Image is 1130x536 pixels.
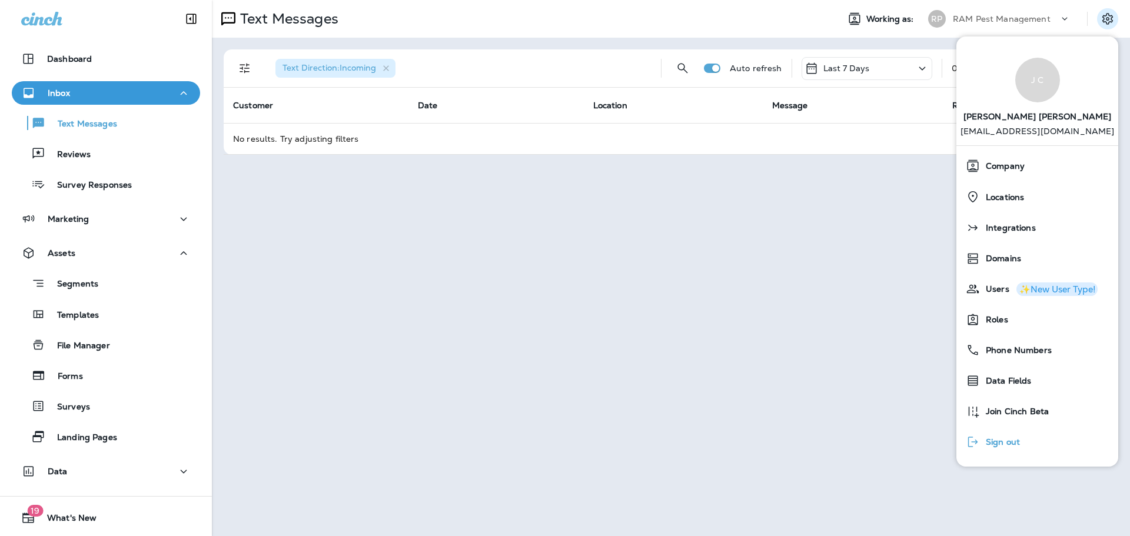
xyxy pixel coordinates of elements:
[12,47,200,71] button: Dashboard
[27,505,43,517] span: 19
[12,363,200,388] button: Forms
[46,371,83,382] p: Forms
[980,437,1020,447] span: Sign out
[952,64,968,73] div: 0 - 0
[275,59,395,78] div: Text Direction:Incoming
[45,432,117,444] p: Landing Pages
[866,14,916,24] span: Working as:
[12,460,200,483] button: Data
[1015,58,1060,102] div: J C
[956,335,1118,365] button: Phone Numbers
[953,14,1051,24] p: RAM Pest Management
[980,223,1036,233] span: Integrations
[961,338,1114,362] a: Phone Numbers
[980,315,1008,325] span: Roles
[45,402,90,413] p: Surveys
[233,56,257,80] button: Filters
[12,207,200,231] button: Marketing
[961,185,1114,209] a: Locations
[48,248,75,258] p: Assets
[961,369,1114,392] a: Data Fields
[956,151,1118,181] button: Company
[956,274,1118,304] button: Users✨New User Type!
[671,56,694,80] button: Search Messages
[12,271,200,296] button: Segments
[12,424,200,449] button: Landing Pages
[175,7,208,31] button: Collapse Sidebar
[45,149,91,161] p: Reviews
[418,100,438,111] span: Date
[956,427,1118,457] button: Sign out
[1019,285,1095,294] div: ✨New User Type!
[12,302,200,327] button: Templates
[772,100,808,111] span: Message
[961,247,1114,270] a: Domains
[956,365,1118,396] button: Data Fields
[12,332,200,357] button: File Manager
[12,81,200,105] button: Inbox
[730,64,782,73] p: Auto refresh
[12,111,200,135] button: Text Messages
[282,62,376,73] span: Text Direction : Incoming
[45,279,98,291] p: Segments
[956,46,1118,145] a: J C[PERSON_NAME] [PERSON_NAME] [EMAIL_ADDRESS][DOMAIN_NAME]
[961,308,1114,331] a: Roles
[224,123,1118,154] td: No results. Try adjusting filters
[956,304,1118,335] button: Roles
[952,100,983,111] span: Replied
[956,243,1118,274] button: Domains
[593,100,627,111] span: Location
[12,241,200,265] button: Assets
[961,277,1114,301] a: Users✨New User Type!
[12,506,200,530] button: 19What's New
[980,254,1021,264] span: Domains
[45,180,132,191] p: Survey Responses
[48,467,68,476] p: Data
[928,10,946,28] div: RP
[235,10,338,28] p: Text Messages
[980,284,1009,294] span: Users
[961,154,1114,178] a: Company
[47,54,92,64] p: Dashboard
[1016,282,1098,296] button: ✨New User Type!
[35,513,97,527] span: What's New
[45,341,110,352] p: File Manager
[956,181,1118,212] button: Locations
[45,310,99,321] p: Templates
[960,126,1115,145] p: [EMAIL_ADDRESS][DOMAIN_NAME]
[12,394,200,418] button: Surveys
[980,407,1049,417] span: Join Cinch Beta
[233,100,273,111] span: Customer
[823,64,870,73] p: Last 7 Days
[1097,8,1118,29] button: Settings
[46,119,117,130] p: Text Messages
[980,376,1032,386] span: Data Fields
[48,88,70,98] p: Inbox
[12,141,200,166] button: Reviews
[963,102,1112,126] span: [PERSON_NAME] [PERSON_NAME]
[980,192,1024,202] span: Locations
[961,216,1114,239] a: Integrations
[48,214,89,224] p: Marketing
[12,172,200,197] button: Survey Responses
[956,212,1118,243] button: Integrations
[980,161,1025,171] span: Company
[980,345,1052,355] span: Phone Numbers
[956,396,1118,427] button: Join Cinch Beta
